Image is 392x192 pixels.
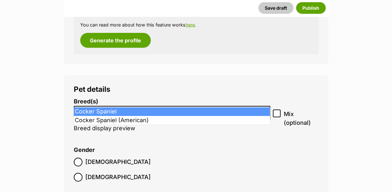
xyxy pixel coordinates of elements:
[186,22,195,27] a: here
[74,116,270,125] li: Cocker Spaniel (American)
[296,2,326,14] button: Publish
[85,173,151,182] span: [DEMOGRAPHIC_DATA]
[74,98,271,139] li: Breed display preview
[258,2,293,14] button: Save draft
[74,98,271,105] label: Breed(s)
[80,21,312,28] p: You can read more about how this feature works .
[74,107,270,116] li: Cocker Spaniel
[74,147,95,154] label: Gender
[85,158,151,166] span: [DEMOGRAPHIC_DATA]
[74,85,110,93] span: Pet details
[80,33,151,48] button: Generate the profile
[283,110,318,127] span: Mix (optional)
